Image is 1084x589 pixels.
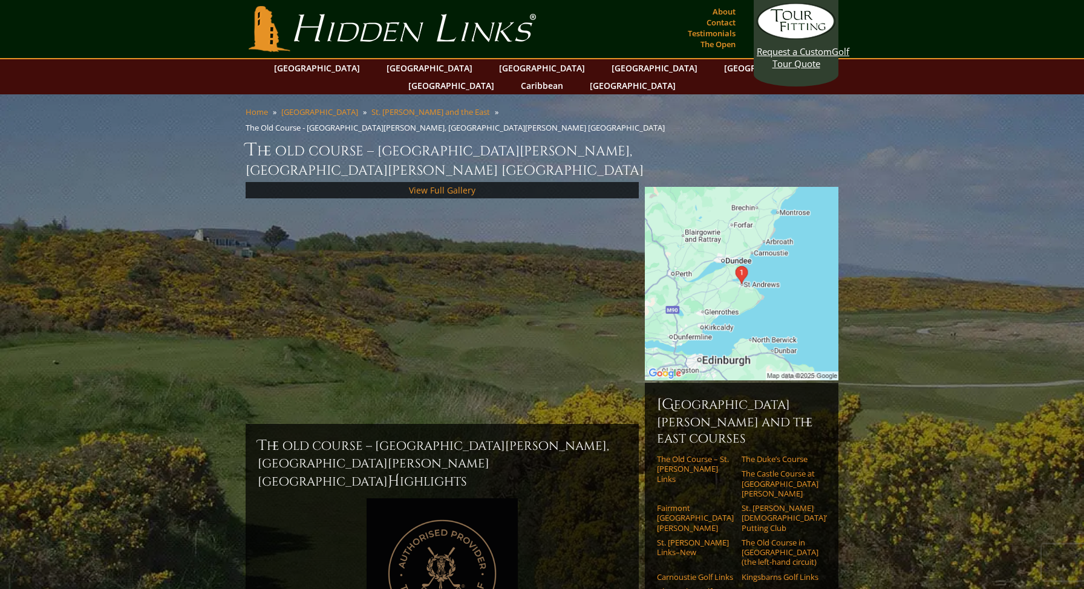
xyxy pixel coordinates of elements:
[584,77,682,94] a: [GEOGRAPHIC_DATA]
[657,454,734,484] a: The Old Course – St. [PERSON_NAME] Links
[657,503,734,533] a: Fairmont [GEOGRAPHIC_DATA][PERSON_NAME]
[742,454,818,464] a: The Duke’s Course
[710,3,739,20] a: About
[645,187,838,380] img: Google Map of St Andrews Links, St Andrews, United Kingdom
[493,59,591,77] a: [GEOGRAPHIC_DATA]
[697,36,739,53] a: The Open
[246,138,838,180] h1: The Old Course – [GEOGRAPHIC_DATA][PERSON_NAME], [GEOGRAPHIC_DATA][PERSON_NAME] [GEOGRAPHIC_DATA]
[742,469,818,498] a: The Castle Course at [GEOGRAPHIC_DATA][PERSON_NAME]
[371,106,490,117] a: St. [PERSON_NAME] and the East
[246,106,268,117] a: Home
[657,572,734,582] a: Carnoustie Golf Links
[409,184,475,196] a: View Full Gallery
[757,45,832,57] span: Request a Custom
[657,538,734,558] a: St. [PERSON_NAME] Links–New
[388,472,400,491] span: H
[742,538,818,567] a: The Old Course in [GEOGRAPHIC_DATA] (the left-hand circuit)
[685,25,739,42] a: Testimonials
[718,59,816,77] a: [GEOGRAPHIC_DATA]
[281,106,358,117] a: [GEOGRAPHIC_DATA]
[704,14,739,31] a: Contact
[515,77,569,94] a: Caribbean
[657,395,826,447] h6: [GEOGRAPHIC_DATA][PERSON_NAME] and the East Courses
[606,59,704,77] a: [GEOGRAPHIC_DATA]
[268,59,366,77] a: [GEOGRAPHIC_DATA]
[757,3,835,70] a: Request a CustomGolf Tour Quote
[402,77,500,94] a: [GEOGRAPHIC_DATA]
[742,503,818,533] a: St. [PERSON_NAME] [DEMOGRAPHIC_DATA]’ Putting Club
[258,436,627,491] h2: The Old Course – [GEOGRAPHIC_DATA][PERSON_NAME], [GEOGRAPHIC_DATA][PERSON_NAME] [GEOGRAPHIC_DATA]...
[380,59,478,77] a: [GEOGRAPHIC_DATA]
[246,122,670,133] li: The Old Course - [GEOGRAPHIC_DATA][PERSON_NAME], [GEOGRAPHIC_DATA][PERSON_NAME] [GEOGRAPHIC_DATA]
[742,572,818,582] a: Kingsbarns Golf Links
